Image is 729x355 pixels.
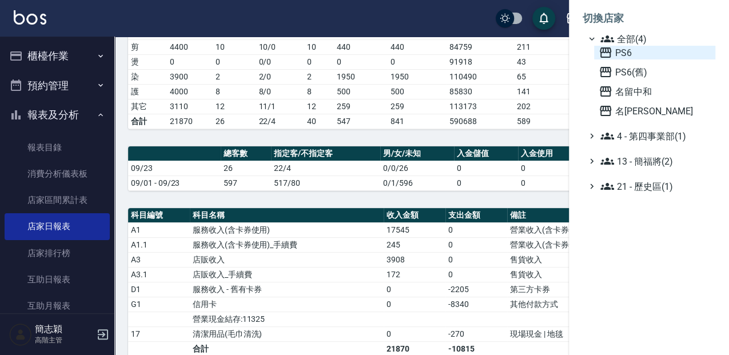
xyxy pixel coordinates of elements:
span: 21 - 歷史區(1) [600,180,711,193]
span: PS6 [599,46,711,59]
span: 4 - 第四事業部(1) [600,129,711,143]
span: 名留中和 [599,85,711,98]
span: PS6(舊) [599,65,711,79]
span: 13 - 簡福將(2) [600,154,711,168]
span: 名[PERSON_NAME] [599,104,711,118]
li: 切換店家 [583,5,715,32]
span: 全部(4) [600,32,711,46]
